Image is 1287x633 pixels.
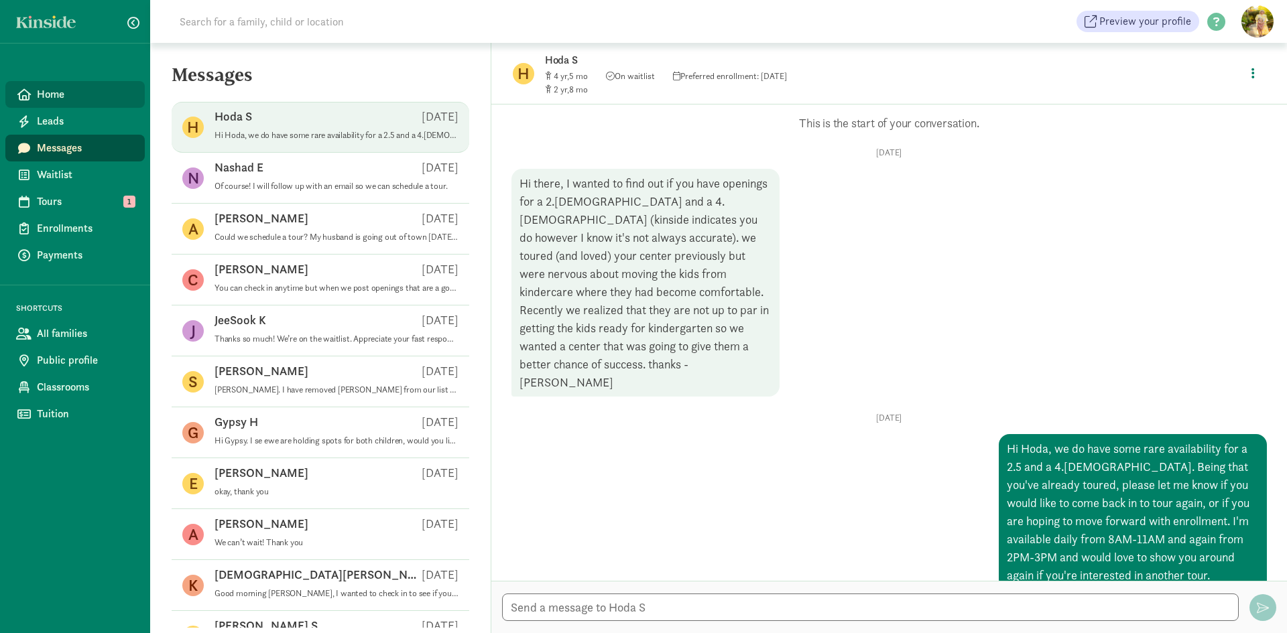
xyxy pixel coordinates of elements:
p: [PERSON_NAME] [214,516,308,532]
figure: G [182,422,204,443]
p: [DATE] [422,159,458,175]
p: Nashad E [214,159,263,175]
p: [DATE] [422,109,458,125]
span: On waitlist [606,70,655,82]
p: [DATE] [511,147,1267,158]
span: All families [37,326,134,342]
p: Hi Hoda, we do have some rare availability for a 2.5 and a 4.[DEMOGRAPHIC_DATA]. Being that you'v... [214,130,458,141]
a: Home [5,81,145,108]
span: Tours [37,194,134,210]
span: Public profile [37,352,134,368]
span: 2 [554,84,569,95]
p: [DATE] [422,210,458,226]
a: Messages [5,135,145,161]
span: Leads [37,113,134,129]
p: [DATE] [422,465,458,481]
span: 4 [554,70,569,82]
input: Search for a family, child or location [172,8,548,35]
p: okay, thank you [214,486,458,497]
figure: J [182,320,204,342]
p: [PERSON_NAME] [214,363,308,379]
span: Preferred enrollment: [DATE] [673,70,787,82]
a: Payments [5,242,145,269]
div: Hi there, I wanted to find out if you have openings for a 2.[DEMOGRAPHIC_DATA] and a 4.[DEMOGRAPH... [511,169,780,397]
a: Public profile [5,347,145,374]
p: [DATE] [422,363,458,379]
p: [PERSON_NAME]. I have removed [PERSON_NAME] from our list but should you want to remain please le... [214,384,458,395]
span: 1 [123,196,135,208]
span: Messages [37,140,134,156]
span: Enrollments [37,220,134,236]
p: Could we schedule a tour? My husband is going out of town [DATE], so we wouldn't be able to until... [214,232,458,242]
span: Payments [37,247,134,263]
p: [DATE] [422,312,458,328]
p: [DATE] [422,414,458,430]
figure: K [182,575,204,596]
p: Hoda S [545,51,967,70]
p: [PERSON_NAME] [214,210,308,226]
p: Hoda S [214,109,252,125]
a: Leads [5,108,145,135]
div: Hi Hoda, we do have some rare availability for a 2.5 and a 4.[DEMOGRAPHIC_DATA]. Being that you'v... [999,434,1267,589]
figure: N [182,167,204,189]
p: [DATE] [511,413,1267,423]
figure: A [182,524,204,545]
a: Tours 1 [5,188,145,215]
p: Good morning [PERSON_NAME], I wanted to check in to see if you were hoping to enroll Ford? Or if ... [214,588,458,599]
p: You can check in anytime but when we post openings that are a good fit you will receive an emaile... [214,283,458,293]
a: Preview your profile [1077,11,1199,32]
p: [DATE] [422,516,458,532]
span: 5 [569,70,588,82]
p: [PERSON_NAME] [214,465,308,481]
a: Enrollments [5,215,145,242]
a: All families [5,320,145,347]
p: We can’t wait! Thank you [214,537,458,548]
span: Preview your profile [1099,13,1191,29]
figure: H [513,63,534,84]
p: [DEMOGRAPHIC_DATA][PERSON_NAME] [214,567,422,583]
h5: Messages [150,64,491,96]
span: 8 [569,84,588,95]
figure: C [182,269,204,291]
a: Tuition [5,401,145,427]
span: Classrooms [37,379,134,395]
p: Gypsy H [214,414,258,430]
p: Of course! I will follow up with an email so we can schedule a tour. [214,181,458,192]
p: Thanks so much! We’re on the waitlist. Appreciate your fast response! [214,334,458,344]
figure: E [182,473,204,494]
p: [DATE] [422,261,458,277]
a: Classrooms [5,374,145,401]
p: [DATE] [422,567,458,583]
span: Tuition [37,406,134,422]
figure: S [182,371,204,393]
a: Waitlist [5,161,145,188]
span: Waitlist [37,167,134,183]
p: [PERSON_NAME] [214,261,308,277]
figure: A [182,218,204,240]
figure: H [182,117,204,138]
span: Home [37,86,134,102]
p: Hi Gypsy. I se ewe are holding spots for both children, would you like to move forward? Or we can... [214,435,458,446]
p: This is the start of your conversation. [511,115,1267,131]
p: JeeSook K [214,312,266,328]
